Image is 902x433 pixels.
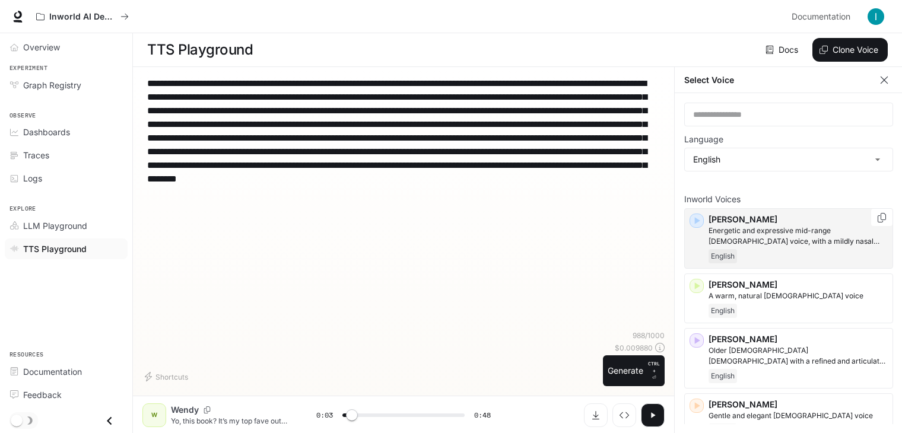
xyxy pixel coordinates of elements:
a: TTS Playground [5,238,128,259]
button: Download audio [584,403,608,427]
a: Graph Registry [5,75,128,95]
p: Language [684,135,723,144]
a: Docs [763,38,803,62]
p: ⏎ [648,360,660,381]
span: Feedback [23,389,62,401]
p: Wendy [171,404,199,416]
button: All workspaces [31,5,134,28]
a: Dashboards [5,122,128,142]
p: Gentle and elegant female voice [709,410,888,421]
p: A warm, natural female voice [709,291,888,301]
a: Documentation [5,361,128,382]
button: Clone Voice [812,38,888,62]
div: English [685,148,893,171]
div: W [145,406,164,425]
span: TTS Playground [23,243,87,255]
button: Copy Voice ID [876,213,888,222]
a: Overview [5,37,128,58]
button: GenerateCTRL +⏎ [603,355,665,386]
img: User avatar [868,8,884,25]
p: Inworld Voices [684,195,893,203]
p: Energetic and expressive mid-range male voice, with a mildly nasal quality [709,225,888,247]
span: Dashboards [23,126,70,138]
button: Inspect [612,403,636,427]
span: English [709,369,737,383]
a: Logs [5,168,128,189]
span: LLM Playground [23,219,87,232]
span: Dark mode toggle [11,413,23,426]
span: English [709,304,737,318]
p: Yo, this book? It’s my top fave out of all the ones I’ve ever copped—it’s The Old Witch Spells Bo... [171,416,288,426]
span: 0:03 [316,409,333,421]
span: 0:48 [474,409,491,421]
p: 988 / 1000 [633,330,665,340]
span: Documentation [23,365,82,378]
a: Documentation [787,5,859,28]
button: Close drawer [96,409,123,433]
p: [PERSON_NAME] [709,279,888,291]
p: [PERSON_NAME] [709,333,888,345]
span: Traces [23,149,49,161]
p: $ 0.009880 [615,343,653,353]
a: LLM Playground [5,215,128,236]
span: English [709,249,737,263]
span: Logs [23,172,42,184]
button: Copy Voice ID [199,406,215,413]
p: Inworld AI Demos [49,12,116,22]
a: Traces [5,145,128,165]
p: [PERSON_NAME] [709,214,888,225]
p: [PERSON_NAME] [709,399,888,410]
span: Documentation [792,9,850,24]
p: CTRL + [648,360,660,374]
button: User avatar [864,5,888,28]
span: Overview [23,41,60,53]
h1: TTS Playground [147,38,253,62]
p: Older British male with a refined and articulate voice [709,345,888,367]
button: Shortcuts [142,367,193,386]
a: Feedback [5,384,128,405]
span: Graph Registry [23,79,81,91]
